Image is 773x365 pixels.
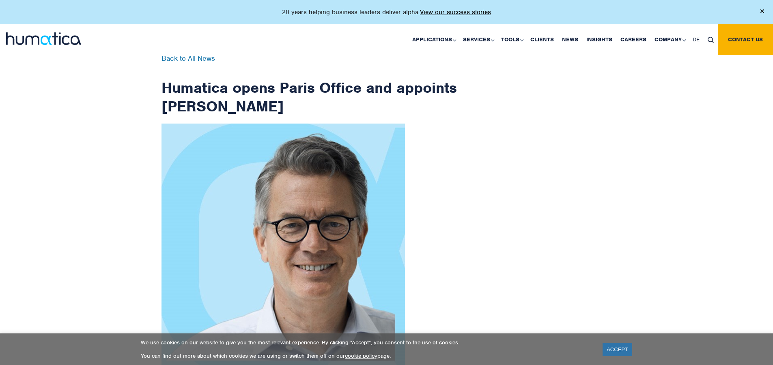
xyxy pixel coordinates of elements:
p: We use cookies on our website to give you the most relevant experience. By clicking “Accept”, you... [141,339,592,346]
a: Clients [526,24,558,55]
p: You can find out more about which cookies we are using or switch them off on our page. [141,352,592,359]
a: Applications [408,24,459,55]
img: logo [6,32,81,45]
p: 20 years helping business leaders deliver alpha. [282,8,491,16]
a: Insights [582,24,616,55]
a: DE [689,24,704,55]
a: News [558,24,582,55]
a: View our success stories [420,8,491,16]
h1: Humatica opens Paris Office and appoints [PERSON_NAME] [161,55,458,115]
a: Careers [616,24,650,55]
a: Back to All News [161,54,215,63]
a: Company [650,24,689,55]
a: ACCEPT [603,343,632,356]
a: cookie policy [345,352,377,359]
a: Services [459,24,497,55]
a: Contact us [718,24,773,55]
a: Tools [497,24,526,55]
span: DE [693,36,700,43]
img: search_icon [708,37,714,43]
